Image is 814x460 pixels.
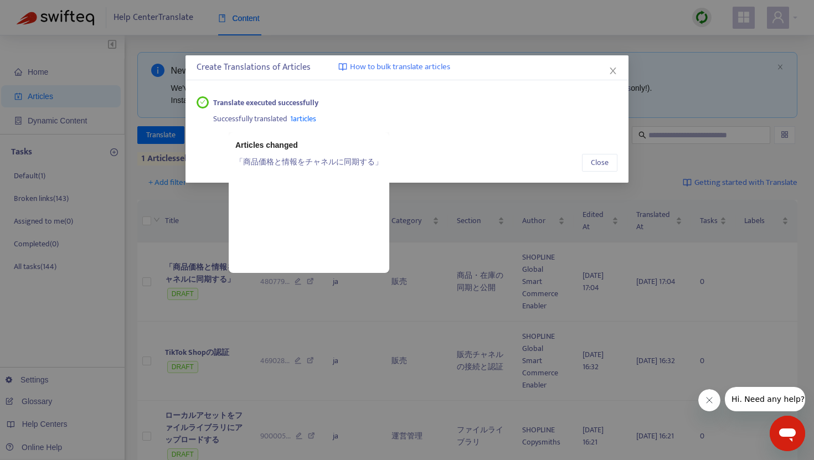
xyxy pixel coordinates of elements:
[213,109,618,126] div: Successfully translated
[197,61,617,74] div: Create Translations of Articles
[607,65,619,77] button: Close
[235,156,383,168] a: 「商品価格と情報をチャネルに同期する」
[582,154,617,172] button: Close
[609,66,617,75] span: close
[698,389,720,411] iframe: メッセージを閉じる
[770,416,805,451] iframe: メッセージングウィンドウを開くボタン
[213,97,318,109] strong: Translate executed successfully
[591,157,609,169] span: Close
[338,63,347,71] img: image-link
[725,387,805,411] iframe: 会社からのメッセージ
[290,112,316,125] span: 1 articles
[200,99,206,105] span: check
[350,61,450,74] span: How to bulk translate articles
[338,61,450,74] a: How to bulk translate articles
[235,139,383,151] div: Articles changed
